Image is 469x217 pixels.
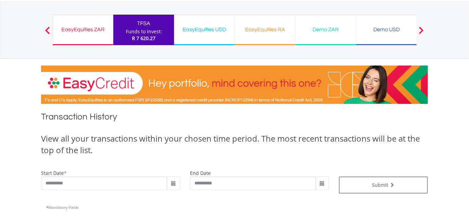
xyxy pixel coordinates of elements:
[300,25,352,34] div: Demo ZAR
[57,25,109,34] div: EasyEquities ZAR
[339,177,428,194] button: Submit
[415,30,428,37] button: Next
[360,25,413,34] div: Demo USD
[41,133,428,156] div: View all your transactions within your chosen time period. The most recent transactions will be a...
[239,25,291,34] div: EasyEquities RA
[132,35,155,41] span: R 7 620.27
[190,170,211,176] label: end date
[41,111,428,126] h1: Transaction History
[46,205,79,210] span: Mandatory Fields
[117,19,170,28] div: TFSA
[41,30,54,37] button: Previous
[41,66,428,104] img: EasyCredit Promotion Banner
[126,28,162,35] div: Funds to invest:
[178,25,230,34] div: EasyEquities USD
[41,170,64,176] label: start date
